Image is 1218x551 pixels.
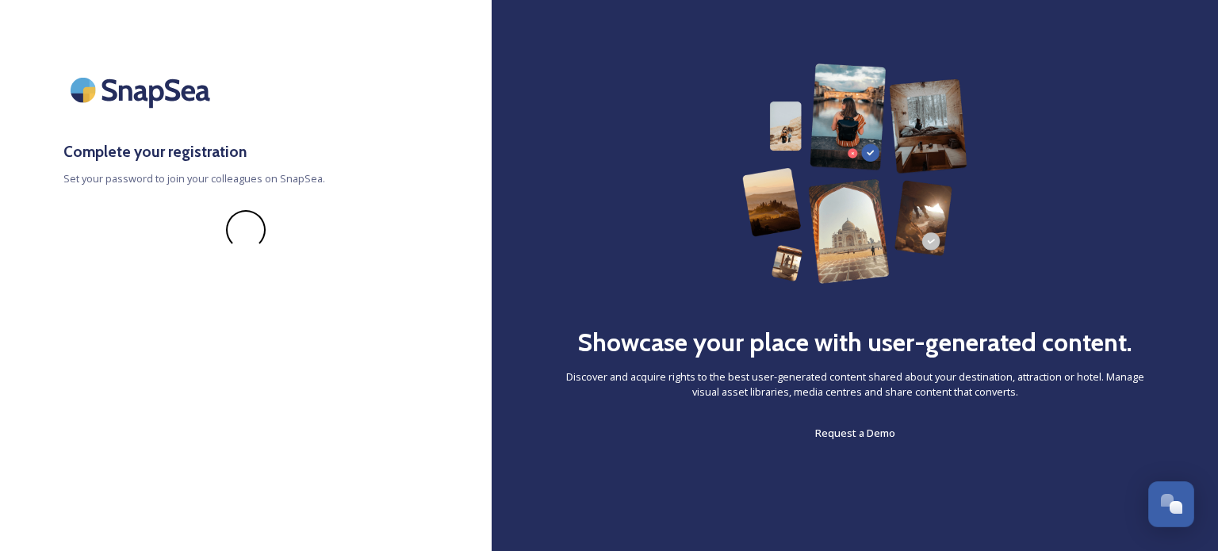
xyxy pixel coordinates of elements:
h3: Complete your registration [63,140,428,163]
img: SnapSea Logo [63,63,222,117]
img: 63b42ca75bacad526042e722_Group%20154-p-800.png [742,63,967,284]
a: Request a Demo [815,423,895,442]
span: Request a Demo [815,426,895,440]
button: Open Chat [1148,481,1194,527]
span: Set your password to join your colleagues on SnapSea. [63,171,428,186]
h2: Showcase your place with user-generated content. [577,323,1132,362]
span: Discover and acquire rights to the best user-generated content shared about your destination, att... [555,369,1155,400]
